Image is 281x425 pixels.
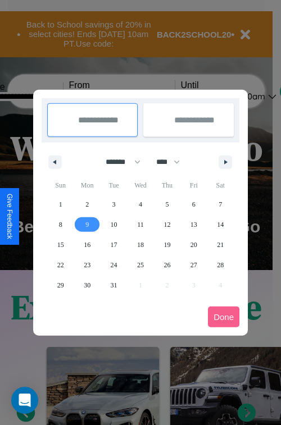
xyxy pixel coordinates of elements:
[180,176,207,194] span: Fri
[154,176,180,194] span: Thu
[180,235,207,255] button: 20
[47,235,74,255] button: 15
[74,255,100,275] button: 23
[217,235,224,255] span: 21
[180,194,207,214] button: 6
[127,194,153,214] button: 4
[219,194,222,214] span: 7
[207,214,234,235] button: 14
[207,176,234,194] span: Sat
[74,275,100,295] button: 30
[191,235,197,255] span: 20
[74,235,100,255] button: 16
[59,194,62,214] span: 1
[165,194,169,214] span: 5
[137,255,144,275] span: 25
[111,275,117,295] span: 31
[47,214,74,235] button: 8
[191,255,197,275] span: 27
[164,255,170,275] span: 26
[154,214,180,235] button: 12
[207,235,234,255] button: 21
[139,194,142,214] span: 4
[127,235,153,255] button: 18
[137,214,144,235] span: 11
[101,255,127,275] button: 24
[101,214,127,235] button: 10
[84,255,90,275] span: 23
[6,194,13,239] div: Give Feedback
[101,275,127,295] button: 31
[180,255,207,275] button: 27
[74,176,100,194] span: Mon
[207,255,234,275] button: 28
[57,235,64,255] span: 15
[57,255,64,275] span: 22
[192,194,196,214] span: 6
[127,255,153,275] button: 25
[127,176,153,194] span: Wed
[164,214,170,235] span: 12
[154,194,180,214] button: 5
[111,235,117,255] span: 17
[59,214,62,235] span: 8
[47,275,74,295] button: 29
[180,214,207,235] button: 13
[74,194,100,214] button: 2
[217,255,224,275] span: 28
[47,255,74,275] button: 22
[47,194,74,214] button: 1
[154,235,180,255] button: 19
[47,176,74,194] span: Sun
[127,214,153,235] button: 11
[84,235,90,255] span: 16
[208,307,239,327] button: Done
[154,255,180,275] button: 26
[101,235,127,255] button: 17
[164,235,170,255] span: 19
[137,235,144,255] span: 18
[84,275,90,295] span: 30
[207,194,234,214] button: 7
[74,214,100,235] button: 9
[217,214,224,235] span: 14
[111,214,117,235] span: 10
[57,275,64,295] span: 29
[101,176,127,194] span: Tue
[191,214,197,235] span: 13
[101,194,127,214] button: 3
[11,387,38,414] div: Open Intercom Messenger
[112,194,116,214] span: 3
[111,255,117,275] span: 24
[85,214,89,235] span: 9
[85,194,89,214] span: 2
